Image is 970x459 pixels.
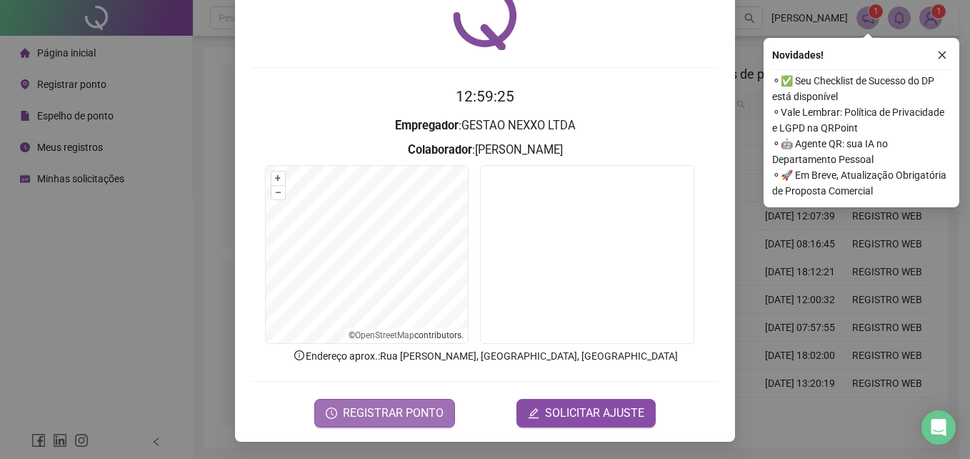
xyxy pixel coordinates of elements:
[772,47,824,63] span: Novidades !
[516,399,656,428] button: editSOLICITAR AJUSTE
[456,88,514,105] time: 12:59:25
[293,349,306,362] span: info-circle
[326,408,337,419] span: clock-circle
[349,330,464,340] li: © contributors.
[772,104,951,136] span: ⚬ Vale Lembrar: Política de Privacidade e LGPD na QRPoint
[271,172,285,185] button: +
[355,330,414,340] a: OpenStreetMap
[252,348,718,364] p: Endereço aprox. : Rua [PERSON_NAME], [GEOGRAPHIC_DATA], [GEOGRAPHIC_DATA]
[343,405,444,422] span: REGISTRAR PONTO
[772,136,951,167] span: ⚬ 🤖 Agente QR: sua IA no Departamento Pessoal
[252,141,718,159] h3: : [PERSON_NAME]
[937,50,947,60] span: close
[408,143,472,157] strong: Colaborador
[528,408,539,419] span: edit
[772,167,951,199] span: ⚬ 🚀 Em Breve, Atualização Obrigatória de Proposta Comercial
[545,405,644,422] span: SOLICITAR AJUSTE
[395,119,459,132] strong: Empregador
[252,117,718,135] h3: : GESTAO NEXXO LTDA
[314,399,455,428] button: REGISTRAR PONTO
[921,410,956,445] div: Open Intercom Messenger
[772,73,951,104] span: ⚬ ✅ Seu Checklist de Sucesso do DP está disponível
[271,186,285,199] button: –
